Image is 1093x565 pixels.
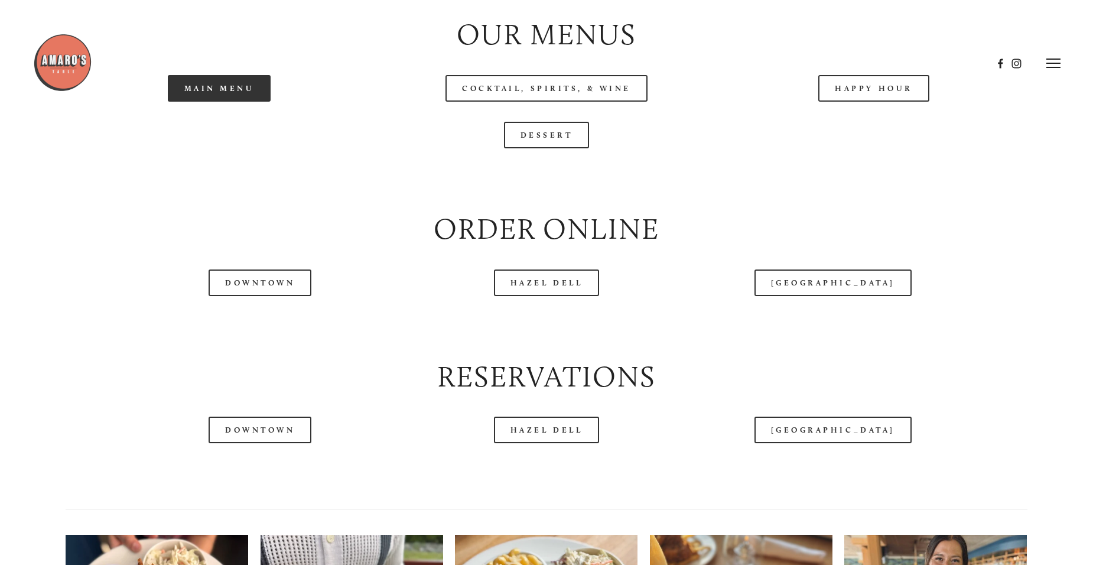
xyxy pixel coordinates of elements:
[754,269,912,296] a: [GEOGRAPHIC_DATA]
[209,269,311,296] a: Downtown
[66,356,1027,397] h2: Reservations
[504,122,590,148] a: Dessert
[754,417,912,443] a: [GEOGRAPHIC_DATA]
[494,417,600,443] a: Hazel Dell
[33,33,92,92] img: Amaro's Table
[209,417,311,443] a: Downtown
[66,209,1027,249] h2: Order Online
[494,269,600,296] a: Hazel Dell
